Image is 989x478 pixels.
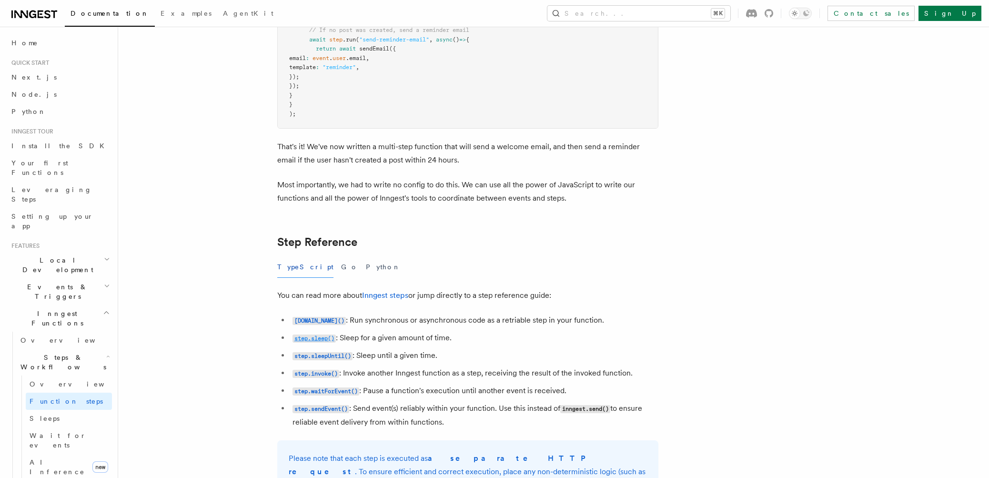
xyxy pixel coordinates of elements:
li: : Sleep for a given amount of time. [290,331,658,345]
a: Sign Up [918,6,981,21]
span: Python [11,108,46,115]
span: } [289,101,293,108]
a: AgentKit [217,3,279,26]
span: Sleeps [30,415,60,422]
span: () [453,36,459,43]
span: , [356,64,359,71]
button: TypeScript [277,256,333,278]
li: : Send event(s) reliably within your function. Use this instead of to ensure reliable event deliv... [290,402,658,429]
a: step.sendEvent() [293,404,349,413]
a: step.waitForEvent() [293,386,359,395]
span: Local Development [8,255,104,275]
code: [DOMAIN_NAME]() [293,317,346,325]
span: template [289,64,316,71]
span: "reminder" [323,64,356,71]
span: Examples [161,10,212,17]
span: email [289,55,306,61]
span: ( [356,36,359,43]
a: Leveraging Steps [8,181,112,208]
a: Wait for events [26,427,112,454]
span: } [289,92,293,99]
span: await [309,36,326,43]
span: . [329,55,333,61]
span: , [429,36,433,43]
strong: a separate HTTP request [289,454,592,476]
a: Python [8,103,112,120]
span: Overview [30,380,128,388]
span: return [316,45,336,52]
p: You can read more about or jump directly to a step reference guide: [277,289,658,302]
span: Steps & Workflows [17,353,106,372]
a: Node.js [8,86,112,103]
a: Next.js [8,69,112,86]
span: Wait for events [30,432,86,449]
code: step.sleep() [293,335,336,343]
kbd: ⌘K [711,9,725,18]
button: Search...⌘K [547,6,730,21]
span: Features [8,242,40,250]
code: step.waitForEvent() [293,387,359,396]
span: await [339,45,356,52]
span: , [366,55,369,61]
a: Function steps [26,393,112,410]
button: Local Development [8,252,112,278]
span: user [333,55,346,61]
span: Inngest Functions [8,309,103,328]
a: [DOMAIN_NAME]() [293,315,346,325]
span: Documentation [71,10,149,17]
span: "send-reminder-email" [359,36,429,43]
button: Toggle dark mode [789,8,812,19]
span: .run [343,36,356,43]
code: step.invoke() [293,370,339,378]
a: step.sleep() [293,333,336,342]
span: event [313,55,329,61]
span: }); [289,73,299,80]
a: Inngest steps [362,291,408,300]
span: Quick start [8,59,49,67]
button: Python [366,256,401,278]
span: sendEmail [359,45,389,52]
a: Your first Functions [8,154,112,181]
span: Your first Functions [11,159,68,176]
span: // If no post was created, send a reminder email [309,27,469,33]
span: Function steps [30,397,103,405]
span: ); [289,111,296,117]
span: Next.js [11,73,57,81]
li: : Run synchronous or asynchronous code as a retriable step in your function. [290,314,658,327]
span: .email [346,55,366,61]
a: step.invoke() [293,368,339,377]
button: Inngest Functions [8,305,112,332]
a: Documentation [65,3,155,27]
span: : [316,64,319,71]
p: Most importantly, we had to write no config to do this. We can use all the power of JavaScript to... [277,178,658,205]
button: Steps & Workflows [17,349,112,376]
a: Examples [155,3,217,26]
span: AgentKit [223,10,273,17]
span: Node.js [11,91,57,98]
a: step.sleepUntil() [293,351,353,360]
span: Leveraging Steps [11,186,92,203]
span: AI Inference [30,458,85,476]
a: Setting up your app [8,208,112,234]
span: => [459,36,466,43]
a: Home [8,34,112,51]
li: : Sleep until a given time. [290,349,658,363]
button: Go [341,256,358,278]
a: Install the SDK [8,137,112,154]
span: Events & Triggers [8,282,104,301]
li: : Pause a function's execution until another event is received. [290,384,658,398]
a: Contact sales [828,6,915,21]
a: Step Reference [277,235,357,249]
span: step [329,36,343,43]
span: { [466,36,469,43]
span: Overview [20,336,119,344]
li: : Invoke another Inngest function as a step, receiving the result of the invoked function. [290,366,658,380]
span: ({ [389,45,396,52]
code: inngest.send() [560,405,610,413]
span: Install the SDK [11,142,110,150]
span: new [92,461,108,473]
span: Inngest tour [8,128,53,135]
p: That's it! We've now written a multi-step function that will send a welcome email, and then send ... [277,140,658,167]
button: Events & Triggers [8,278,112,305]
span: async [436,36,453,43]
